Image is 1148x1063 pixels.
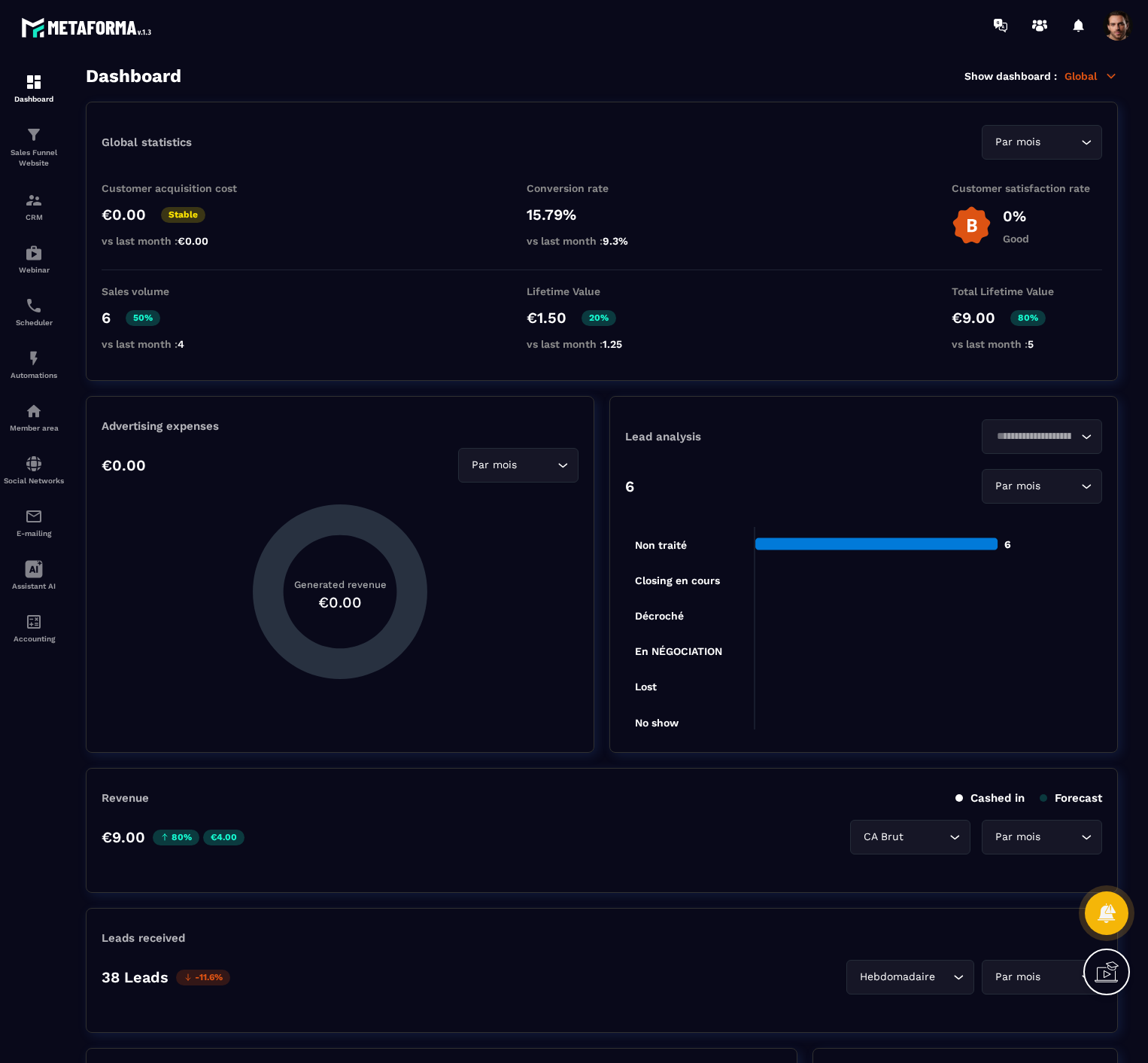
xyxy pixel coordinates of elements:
tspan: No show [635,717,679,729]
a: automationsautomationsWebinar [4,233,64,285]
input: Search for option [1043,969,1077,985]
a: Assistant AI [4,549,64,602]
a: formationformationSales Funnel Website [4,114,64,180]
img: automations [25,349,43,367]
p: CRM [4,213,64,221]
p: 0% [1003,207,1029,225]
p: Assistant AI [4,582,64,590]
p: 38 Leads [102,968,169,986]
p: Conversion rate [527,182,677,194]
tspan: Décroché [635,610,684,622]
p: E-mailing [4,529,64,538]
p: -11.6% [176,970,230,985]
tspan: En NÉGOCIATION [635,645,722,657]
span: Par mois [992,134,1043,151]
p: Sales volume [102,285,252,297]
div: Search for option [982,820,1102,854]
span: 1.25 [603,338,622,350]
p: €0.00 [102,456,146,474]
p: vs last month : [952,338,1102,350]
p: Leads received [102,931,185,945]
img: scheduler [25,297,43,315]
p: Forecast [1040,791,1102,805]
span: 4 [178,338,184,350]
p: Accounting [4,635,64,643]
p: €4.00 [203,830,244,845]
p: Sales Funnel Website [4,148,64,169]
span: €0.00 [178,235,208,247]
a: accountantaccountantAccounting [4,602,64,654]
div: Search for option [982,960,1102,994]
img: accountant [25,613,43,631]
span: 9.3% [603,235,628,247]
p: 50% [126,310,160,326]
p: vs last month : [527,235,677,247]
p: Lifetime Value [527,285,677,297]
p: Customer satisfaction rate [952,182,1102,194]
p: Global statistics [102,136,192,149]
img: automations [25,244,43,262]
div: Search for option [982,469,1102,504]
p: €1.50 [527,309,566,327]
p: 6 [625,477,634,495]
p: vs last month : [527,338,677,350]
img: formation [25,191,43,209]
a: schedulerschedulerScheduler [4,285,64,338]
input: Search for option [992,428,1077,445]
p: Global [1064,69,1118,83]
div: Search for option [850,820,970,854]
span: 5 [1028,338,1034,350]
tspan: Non traité [635,539,687,551]
img: b-badge-o.b3b20ee6.svg [952,206,992,245]
p: Revenue [102,791,149,805]
p: Dashboard [4,95,64,103]
p: Total Lifetime Value [952,285,1102,297]
p: €9.00 [952,309,995,327]
p: Stable [161,207,205,223]
a: formationformationCRM [4,180,64,233]
span: CA Brut [860,829,907,845]
input: Search for option [907,829,946,845]
input: Search for option [520,457,554,474]
input: Search for option [1043,829,1077,845]
p: €0.00 [102,206,146,224]
p: Automations [4,371,64,379]
p: Cashed in [955,791,1025,805]
tspan: Lost [635,681,657,693]
span: Par mois [992,829,1043,845]
img: formation [25,126,43,144]
img: automations [25,402,43,420]
p: Show dashboard : [964,70,1057,82]
img: formation [25,73,43,91]
p: Advertising expenses [102,419,579,433]
span: Par mois [992,478,1043,495]
p: Lead analysis [625,430,864,443]
input: Search for option [1043,134,1077,151]
a: social-networksocial-networkSocial Networks [4,443,64,496]
div: Search for option [458,448,579,483]
div: Search for option [982,125,1102,160]
p: Webinar [4,266,64,274]
div: Search for option [982,419,1102,454]
tspan: Closing en cours [635,574,720,587]
p: 80% [1010,310,1046,326]
p: Scheduler [4,318,64,327]
a: formationformationDashboard [4,62,64,114]
p: 80% [153,830,199,845]
p: Good [1003,233,1029,245]
a: automationsautomationsMember area [4,391,64,443]
p: 15.79% [527,206,677,224]
img: social-network [25,455,43,473]
p: Member area [4,424,64,432]
h3: Dashboard [86,65,181,87]
input: Search for option [1043,478,1077,495]
p: 20% [582,310,616,326]
img: email [25,507,43,525]
p: Social Networks [4,477,64,485]
a: automationsautomationsAutomations [4,338,64,391]
a: emailemailE-mailing [4,496,64,549]
span: Par mois [468,457,520,474]
p: vs last month : [102,338,252,350]
div: Search for option [846,960,974,994]
p: Customer acquisition cost [102,182,252,194]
